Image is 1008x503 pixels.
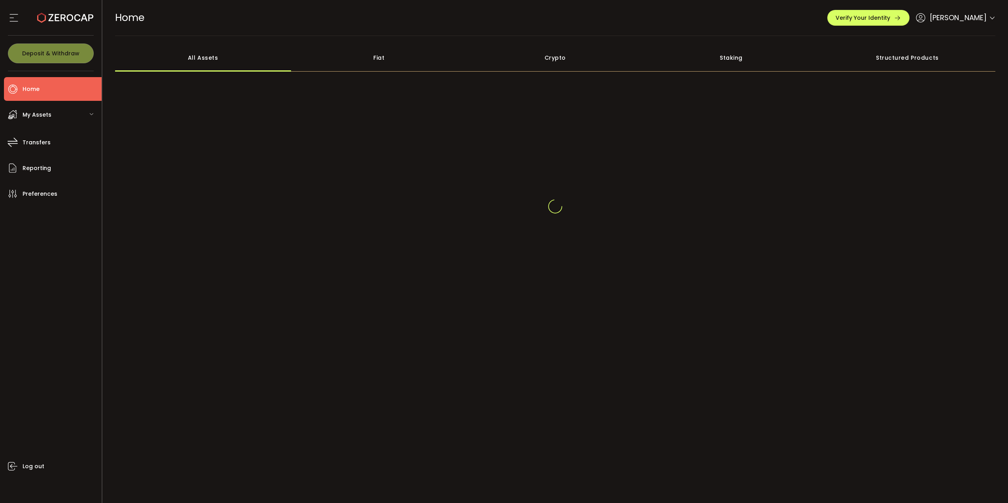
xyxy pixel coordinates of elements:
button: Verify Your Identity [827,10,910,26]
span: My Assets [23,109,51,121]
span: [PERSON_NAME] [930,12,987,23]
div: All Assets [115,44,291,72]
span: Preferences [23,188,57,200]
button: Deposit & Withdraw [8,43,94,63]
div: Crypto [467,44,643,72]
span: Home [23,83,40,95]
span: Log out [23,461,44,472]
span: Deposit & Withdraw [22,51,79,56]
span: Home [115,11,144,25]
span: Transfers [23,137,51,148]
span: Reporting [23,163,51,174]
div: Structured Products [819,44,995,72]
span: Verify Your Identity [836,15,890,21]
div: Fiat [291,44,467,72]
div: Staking [643,44,819,72]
